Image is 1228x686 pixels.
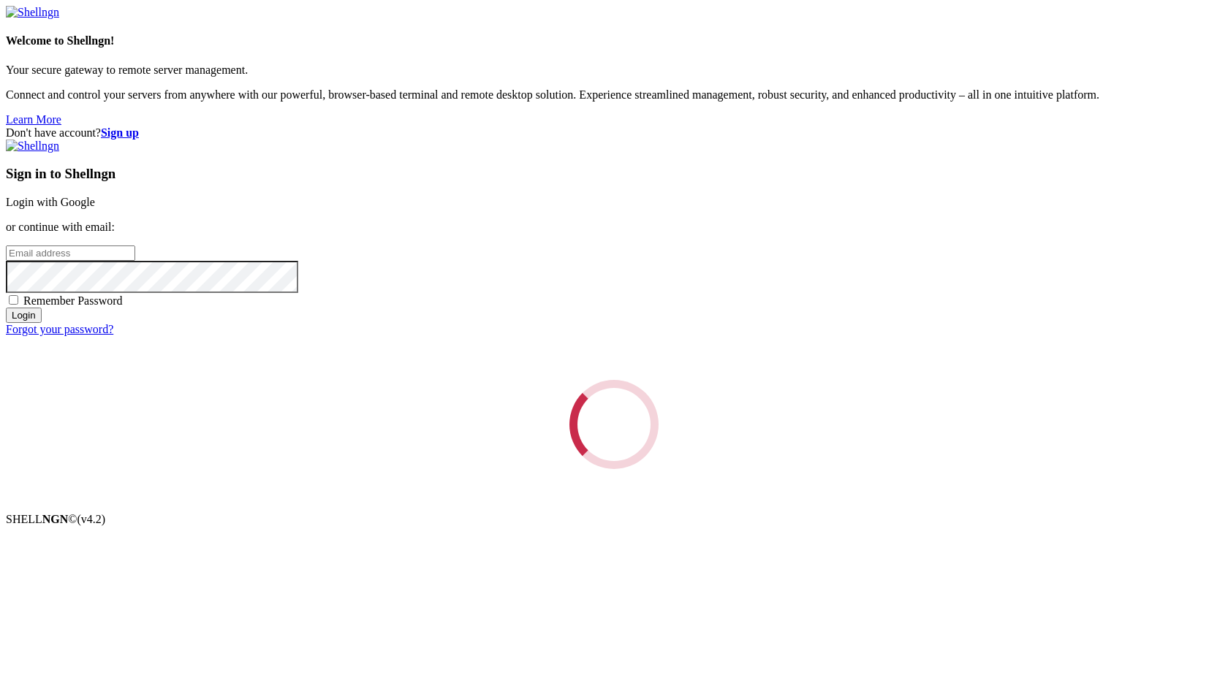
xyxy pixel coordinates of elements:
div: Don't have account? [6,126,1222,140]
span: SHELL © [6,513,105,525]
h4: Welcome to Shellngn! [6,34,1222,47]
img: Shellngn [6,140,59,153]
p: or continue with email: [6,221,1222,234]
div: Loading... [555,365,673,484]
input: Email address [6,245,135,261]
input: Login [6,308,42,323]
input: Remember Password [9,295,18,305]
h3: Sign in to Shellngn [6,166,1222,182]
p: Your secure gateway to remote server management. [6,64,1222,77]
img: Shellngn [6,6,59,19]
span: Remember Password [23,294,123,307]
span: 4.2.0 [77,513,106,525]
a: Learn More [6,113,61,126]
b: NGN [42,513,69,525]
p: Connect and control your servers from anywhere with our powerful, browser-based terminal and remo... [6,88,1222,102]
a: Sign up [101,126,139,139]
a: Forgot your password? [6,323,113,335]
a: Login with Google [6,196,95,208]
